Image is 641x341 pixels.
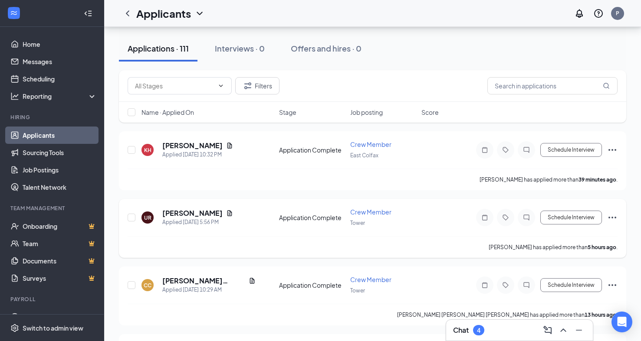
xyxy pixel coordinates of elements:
div: Application Complete [279,146,345,154]
span: Crew Member [350,208,391,216]
svg: Ellipses [607,145,618,155]
svg: WorkstreamLogo [10,9,18,17]
svg: Minimize [574,325,584,335]
a: OnboardingCrown [23,218,97,235]
div: Switch to admin view [23,324,83,332]
h3: Chat [453,325,469,335]
span: Name · Applied On [141,108,194,117]
svg: ComposeMessage [542,325,553,335]
svg: Document [226,210,233,217]
svg: Note [480,282,490,289]
a: PayrollCrown [23,309,97,326]
div: Payroll [10,296,95,303]
h1: Applicants [136,6,191,21]
svg: Document [226,142,233,149]
p: [PERSON_NAME] has applied more than . [480,176,618,183]
div: Applied [DATE] 10:32 PM [162,150,233,159]
svg: Notifications [574,8,585,19]
a: Job Postings [23,161,97,179]
div: Application Complete [279,213,345,222]
a: Talent Network [23,179,97,196]
a: DocumentsCrown [23,252,97,270]
svg: QuestionInfo [593,8,604,19]
svg: MagnifyingGlass [603,82,610,89]
div: P [616,10,619,17]
span: Score [421,108,439,117]
span: Tower [350,220,365,226]
a: Scheduling [23,70,97,88]
div: Reporting [23,92,97,101]
svg: ChevronLeft [122,8,133,19]
div: Team Management [10,205,95,212]
div: CC [144,282,151,289]
a: TeamCrown [23,235,97,252]
svg: Settings [10,324,19,332]
div: UR [144,214,151,221]
button: Minimize [572,323,586,337]
h5: [PERSON_NAME] [PERSON_NAME] [PERSON_NAME] [162,276,245,286]
div: Interviews · 0 [215,43,265,54]
svg: Tag [500,146,511,153]
button: ComposeMessage [541,323,555,337]
h5: [PERSON_NAME] [162,141,223,150]
div: Open Intercom Messenger [611,312,632,332]
span: Crew Member [350,140,391,148]
svg: Tag [500,214,511,221]
a: SurveysCrown [23,270,97,287]
input: All Stages [135,81,214,91]
div: 4 [477,327,480,334]
div: Applied [DATE] 10:29 AM [162,286,256,294]
span: Tower [350,287,365,294]
p: [PERSON_NAME] has applied more than . [489,244,618,251]
svg: Document [249,277,256,284]
a: Applicants [23,127,97,144]
input: Search in applications [487,77,618,94]
span: Job posting [350,108,383,117]
a: Home [23,36,97,53]
div: Hiring [10,114,95,121]
div: KH [144,146,151,154]
div: Application Complete [279,281,345,289]
button: Schedule Interview [540,143,602,157]
button: Schedule Interview [540,211,602,224]
div: Applied [DATE] 5:56 PM [162,218,233,227]
svg: Filter [243,81,253,91]
a: Sourcing Tools [23,144,97,161]
svg: Ellipses [607,212,618,223]
b: 39 minutes ago [579,176,616,183]
b: 5 hours ago [588,244,616,250]
span: Crew Member [350,276,391,283]
svg: ChevronDown [217,82,224,89]
svg: Tag [500,282,511,289]
svg: ChatInactive [521,214,532,221]
h5: [PERSON_NAME] [162,208,223,218]
div: Offers and hires · 0 [291,43,362,54]
svg: Note [480,146,490,153]
span: Stage [279,108,296,117]
svg: ChevronUp [558,325,569,335]
svg: ChatInactive [521,282,532,289]
b: 13 hours ago [585,312,616,318]
svg: Collapse [84,9,92,18]
button: ChevronUp [556,323,570,337]
button: Schedule Interview [540,278,602,292]
span: East Colfax [350,152,378,159]
svg: Analysis [10,92,19,101]
div: Applications · 111 [128,43,189,54]
svg: Note [480,214,490,221]
svg: Ellipses [607,280,618,290]
p: [PERSON_NAME] [PERSON_NAME] [PERSON_NAME] has applied more than . [397,311,618,318]
button: Filter Filters [235,77,279,94]
a: Messages [23,53,97,70]
svg: ChatInactive [521,146,532,153]
svg: ChevronDown [194,8,205,19]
